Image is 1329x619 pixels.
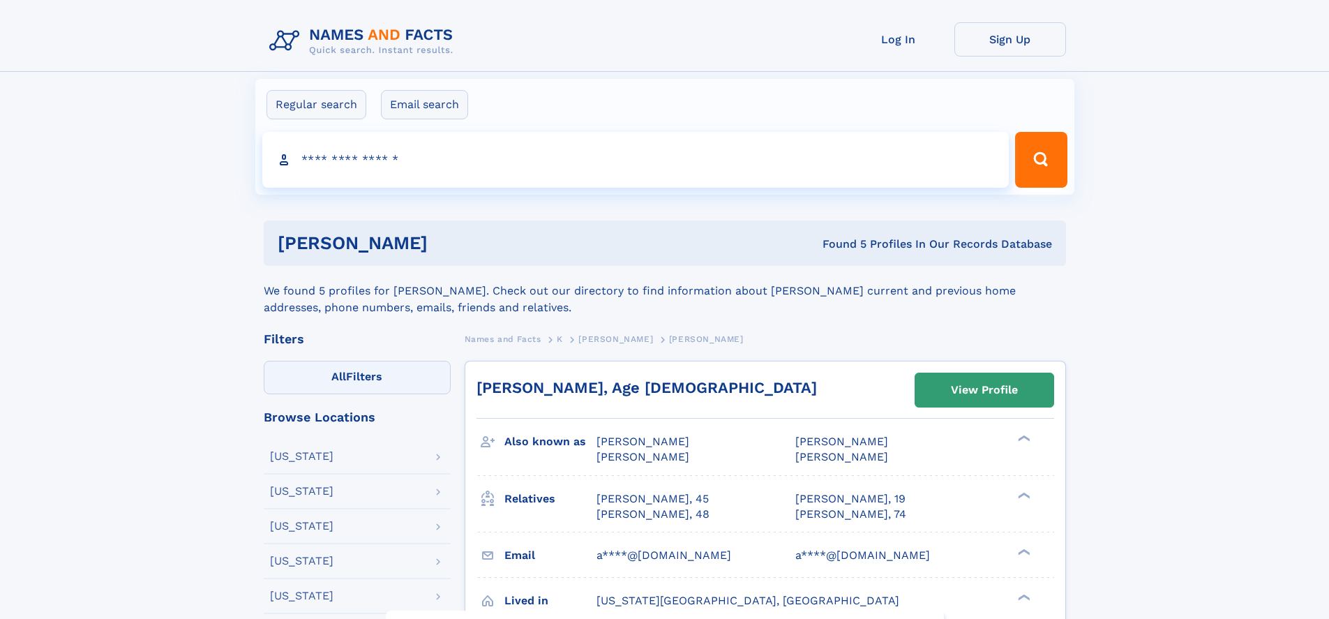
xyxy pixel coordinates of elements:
[270,555,333,567] div: [US_STATE]
[270,451,333,462] div: [US_STATE]
[795,491,906,507] a: [PERSON_NAME], 19
[625,237,1052,252] div: Found 5 Profiles In Our Records Database
[262,132,1009,188] input: search input
[915,373,1053,407] a: View Profile
[264,22,465,60] img: Logo Names and Facts
[331,370,346,383] span: All
[1014,491,1031,500] div: ❯
[278,234,625,252] h1: [PERSON_NAME]
[951,374,1018,406] div: View Profile
[795,450,888,463] span: [PERSON_NAME]
[270,486,333,497] div: [US_STATE]
[557,330,563,348] a: K
[264,266,1066,316] div: We found 5 profiles for [PERSON_NAME]. Check out our directory to find information about [PERSON_...
[264,411,451,424] div: Browse Locations
[504,544,596,567] h3: Email
[264,333,451,345] div: Filters
[557,334,563,344] span: K
[1014,592,1031,602] div: ❯
[843,22,954,57] a: Log In
[596,594,899,607] span: [US_STATE][GEOGRAPHIC_DATA], [GEOGRAPHIC_DATA]
[1014,547,1031,556] div: ❯
[1015,132,1067,188] button: Search Button
[578,334,653,344] span: [PERSON_NAME]
[264,361,451,394] label: Filters
[465,330,541,348] a: Names and Facts
[795,507,906,522] a: [PERSON_NAME], 74
[504,430,596,454] h3: Also known as
[504,487,596,511] h3: Relatives
[954,22,1066,57] a: Sign Up
[669,334,744,344] span: [PERSON_NAME]
[578,330,653,348] a: [PERSON_NAME]
[504,589,596,613] h3: Lived in
[270,521,333,532] div: [US_STATE]
[596,507,709,522] a: [PERSON_NAME], 48
[381,90,468,119] label: Email search
[596,435,689,448] span: [PERSON_NAME]
[1014,434,1031,443] div: ❯
[476,379,817,396] a: [PERSON_NAME], Age [DEMOGRAPHIC_DATA]
[266,90,366,119] label: Regular search
[596,450,689,463] span: [PERSON_NAME]
[596,491,709,507] a: [PERSON_NAME], 45
[795,435,888,448] span: [PERSON_NAME]
[270,590,333,602] div: [US_STATE]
